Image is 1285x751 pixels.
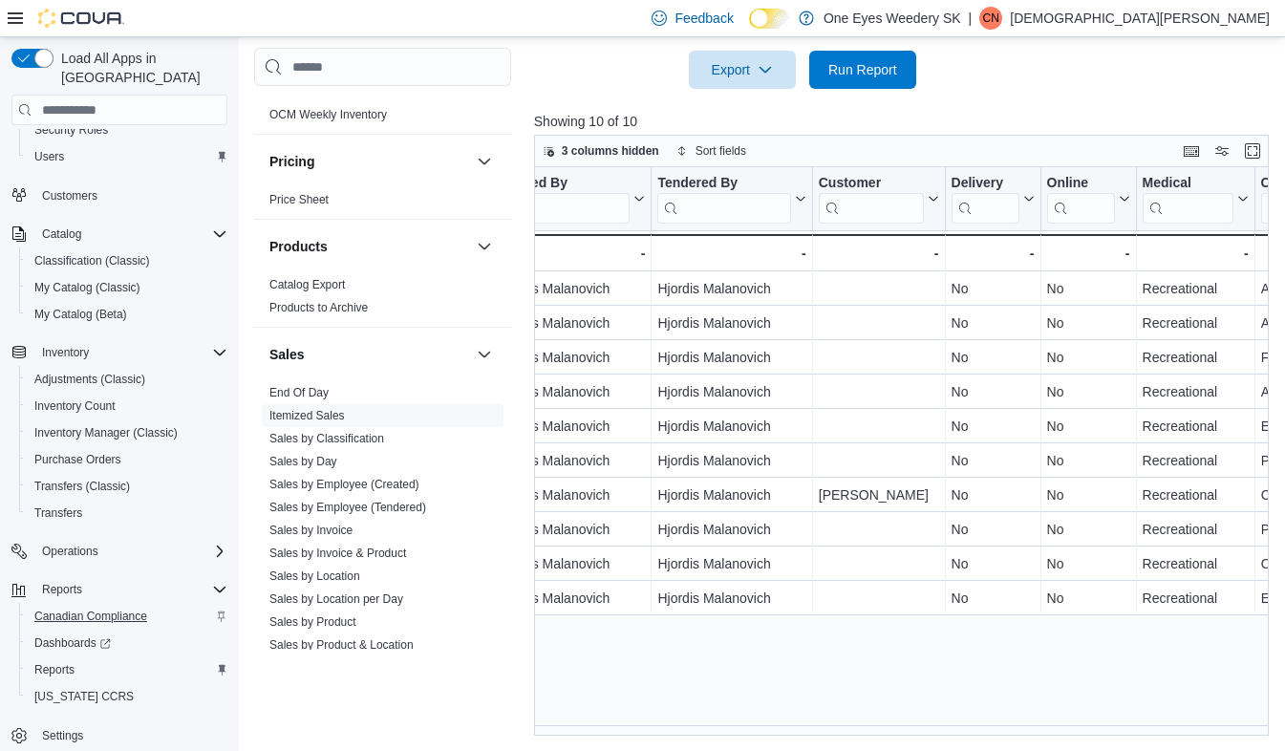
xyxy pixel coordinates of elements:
div: No [1046,415,1129,438]
a: Customers [34,184,105,207]
button: Catalog [4,221,235,247]
span: Reports [34,662,75,677]
span: Reports [27,658,227,681]
div: Recreational [1142,415,1248,438]
div: No [1046,311,1129,334]
span: Sales by Product & Location [269,637,414,653]
div: Online [1046,175,1114,193]
div: Hjordis Malanovich [657,587,805,610]
div: No [1046,518,1129,541]
button: Operations [4,538,235,565]
span: Operations [42,544,98,559]
span: Reports [34,578,227,601]
input: Dark Mode [749,9,789,29]
a: Sales by Classification [269,432,384,445]
p: One Eyes Weedery SK [824,7,961,30]
span: Dashboards [27,632,227,654]
p: [DEMOGRAPHIC_DATA][PERSON_NAME] [1010,7,1270,30]
button: Reports [19,656,235,683]
div: Hjordis Malanovich [497,449,645,472]
a: My Catalog (Classic) [27,276,148,299]
span: Transfers (Classic) [34,479,130,494]
a: Sales by Location per Day [269,592,403,606]
div: Pricing [254,188,511,219]
button: Inventory Count [19,393,235,419]
a: Transfers [27,502,90,525]
span: Feedback [675,9,733,28]
div: No [951,587,1034,610]
div: No [1046,449,1129,472]
button: Adjustments (Classic) [19,366,235,393]
a: Canadian Compliance [27,605,155,628]
span: Users [27,145,227,168]
div: Recreational [1142,311,1248,334]
a: Sales by Product [269,615,356,629]
button: Products [473,235,496,258]
div: Delivery [951,175,1018,224]
span: Classification (Classic) [27,249,227,272]
span: Sales by Employee (Created) [269,477,419,492]
a: Sales by Location [269,569,360,583]
button: Pricing [269,152,469,171]
button: Pricing [473,150,496,173]
button: [US_STATE] CCRS [19,683,235,710]
span: Washington CCRS [27,685,227,708]
button: Sales [473,343,496,366]
div: No [951,380,1034,403]
button: Inventory Manager (Classic) [19,419,235,446]
span: Purchase Orders [27,448,227,471]
span: Inventory Count [27,395,227,418]
span: Catalog [42,226,81,242]
div: - [1142,242,1248,265]
button: Sort fields [669,139,754,162]
div: No [951,311,1034,334]
div: - [1046,242,1129,265]
a: Users [27,145,72,168]
p: Showing 10 of 10 [534,112,1276,131]
div: Hjordis Malanovich [657,449,805,472]
div: Recreational [1142,380,1248,403]
span: My Catalog (Classic) [27,276,227,299]
div: Customer [819,175,924,193]
a: Inventory Count [27,395,123,418]
div: No [951,346,1034,369]
div: Created By [497,175,630,193]
span: Transfers [27,502,227,525]
span: Adjustments (Classic) [27,368,227,391]
span: My Catalog (Beta) [27,303,227,326]
button: Purchase Orders [19,446,235,473]
a: Settings [34,724,91,747]
button: Medical [1142,175,1248,224]
span: Customers [34,183,227,207]
div: No [951,518,1034,541]
span: Sales by Location per Day [269,591,403,607]
div: No [951,277,1034,300]
span: Sales by Location [269,569,360,584]
div: OCM [254,103,511,134]
div: No [1046,483,1129,506]
div: Tendered By [657,175,790,224]
div: Hjordis Malanovich [657,518,805,541]
div: No [1046,587,1129,610]
span: Load All Apps in [GEOGRAPHIC_DATA] [54,49,227,87]
div: Recreational [1142,518,1248,541]
span: My Catalog (Classic) [34,280,140,295]
span: Export [700,51,784,89]
div: Products [254,273,511,327]
span: Inventory Manager (Classic) [34,425,178,440]
a: End Of Day [269,386,329,399]
div: No [951,415,1034,438]
div: Hjordis Malanovich [497,483,645,506]
button: Customers [4,182,235,209]
button: Catalog [34,223,89,246]
p: | [969,7,973,30]
div: - [657,242,805,265]
a: Reports [27,658,82,681]
h3: Pricing [269,152,314,171]
span: Customers [42,188,97,204]
div: Created By [497,175,630,224]
button: Inventory [34,341,96,364]
img: Cova [38,9,124,28]
div: Hjordis Malanovich [657,346,805,369]
span: Itemized Sales [269,408,345,423]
